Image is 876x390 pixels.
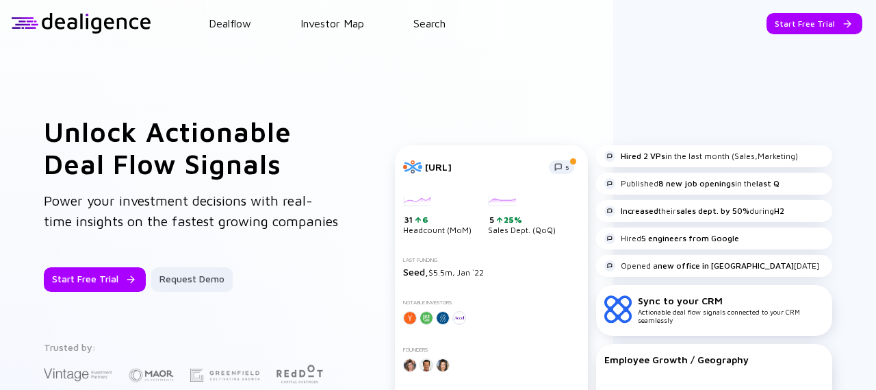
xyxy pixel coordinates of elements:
[604,354,824,365] div: Employee Growth / Geography
[421,215,428,225] div: 6
[488,196,556,236] div: Sales Dept. (QoQ)
[676,206,749,216] strong: sales dept. by 50%
[403,347,580,353] div: Founders
[604,178,780,189] div: Published in the
[658,260,794,271] strong: new office in [GEOGRAPHIC_DATA]
[44,341,337,353] div: Trusted by:
[489,215,556,226] div: 5
[774,206,784,216] strong: H2
[403,266,580,278] div: $5.5m, Jan `22
[604,260,819,271] div: Opened a [DATE]
[641,233,739,243] strong: 5 engineers from Google
[425,161,541,173] div: [URL]
[621,206,658,216] strong: Increased
[403,300,580,306] div: Notable Investors
[621,151,665,161] strong: Hired 2 VPs
[403,266,428,278] span: Seed,
[658,178,735,188] strong: 8 new job openings
[604,233,739,244] div: Hired
[151,267,233,292] button: Request Demo
[604,206,784,217] div: their during
[403,257,580,263] div: Last Funding
[766,13,862,34] button: Start Free Trial
[44,367,112,382] img: Vintage Investment Partners
[44,193,338,229] span: Power your investment decisions with real-time insights on the fastest growing companies
[190,369,259,382] img: Greenfield Partners
[129,364,174,387] img: Maor Investments
[502,215,522,225] div: 25%
[300,17,364,29] a: Investor Map
[413,17,446,29] a: Search
[604,151,798,162] div: in the last month (Sales,Marketing)
[276,362,324,385] img: Red Dot Capital Partners
[403,196,472,236] div: Headcount (MoM)
[638,295,824,306] div: Sync to your CRM
[756,178,780,188] strong: last Q
[44,267,146,292] button: Start Free Trial
[638,295,824,324] div: Actionable deal flow signals connected to your CRM seamlessly
[209,17,251,29] a: Dealflow
[44,115,340,180] h1: Unlock Actionable Deal Flow Signals
[404,215,472,226] div: 31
